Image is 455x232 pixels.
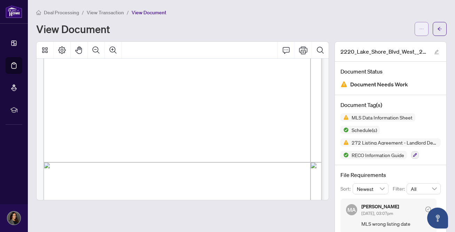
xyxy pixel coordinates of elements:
li: / [82,8,84,16]
span: home [36,10,41,15]
h4: Document Tag(s) [340,101,441,109]
span: Deal Processing [44,9,79,16]
span: Schedule(s) [349,127,380,132]
span: All [411,184,437,194]
img: Status Icon [340,126,349,134]
span: MLS wrong listing date [361,220,431,228]
span: Newest [357,184,385,194]
img: Status Icon [340,138,349,147]
span: arrow-left [437,26,442,31]
span: RECO Information Guide [349,153,407,157]
span: check-circle [425,207,431,212]
span: View Transaction [87,9,124,16]
h1: View Document [36,23,110,34]
img: logo [6,5,22,18]
img: Status Icon [340,151,349,159]
span: [DATE], 03:07pm [361,211,393,216]
img: Document Status [340,81,347,88]
span: 272 Listing Agreement - Landlord Designated Representation Agreement Authority to Offer for Lease [349,140,441,145]
span: MA [347,206,356,214]
p: Filter: [393,185,407,193]
button: Open asap [427,208,448,229]
span: Document Needs Work [350,80,408,89]
h4: File Requirements [340,171,441,179]
h5: [PERSON_NAME] [361,204,399,209]
span: ellipsis [419,26,424,31]
span: 2220_Lake_Shore_Blvd_West__2601_-_MLS_Listing_Agreement-alinu17_gmailcom.pdf [340,47,427,56]
span: MLS Data Information Sheet [349,115,415,120]
span: View Document [132,9,166,16]
span: edit [434,49,439,54]
h4: Document Status [340,67,441,76]
li: / [127,8,129,16]
img: Profile Icon [7,211,21,225]
img: Status Icon [340,113,349,122]
p: Sort: [340,185,353,193]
